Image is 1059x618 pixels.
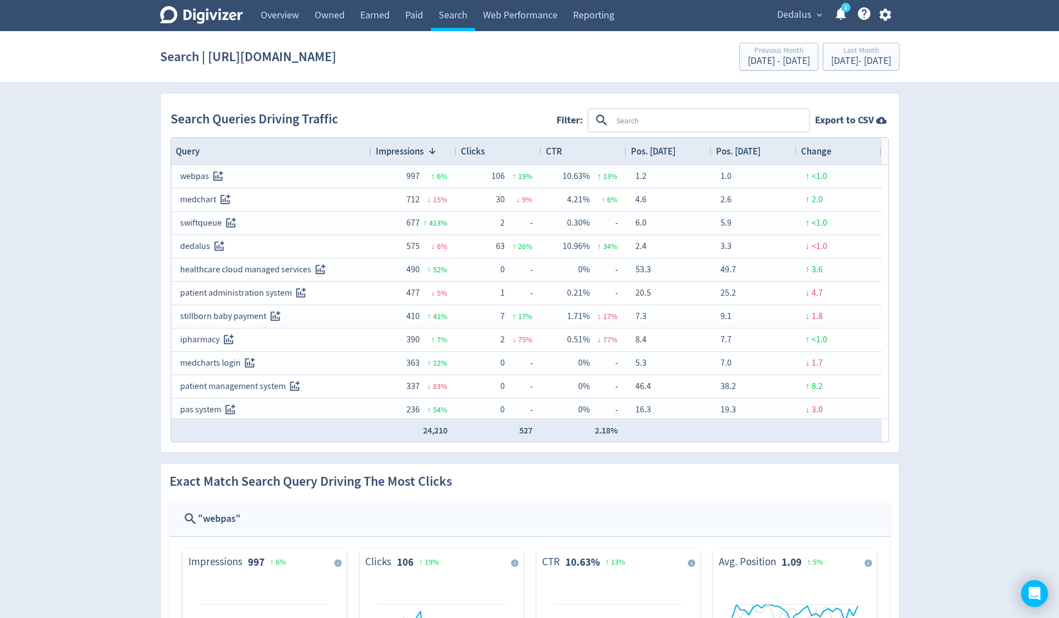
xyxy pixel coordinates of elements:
span: 997 [406,171,420,182]
span: 575 [406,241,420,252]
span: - [505,212,533,234]
span: 0.21% [567,287,590,298]
span: 12 % [433,358,448,368]
strong: 997 [248,555,265,569]
span: ↑ [513,171,516,181]
span: 3.6 [812,264,823,275]
span: 1.71% [567,311,590,322]
span: - [590,212,618,234]
span: ↑ [431,335,435,345]
span: 19 % [425,557,439,567]
span: 0 [500,404,505,415]
button: Dedalus [773,6,825,24]
span: 2.4 [635,241,647,252]
div: dedalus [180,236,362,257]
span: 6 % [437,241,448,251]
span: 49.7 [720,264,736,275]
span: ↑ [806,194,810,205]
span: 1.7 [812,357,823,368]
span: 5 % [813,557,823,567]
span: 2 [500,334,505,345]
a: 1 [841,3,851,12]
span: - [590,352,618,374]
span: 63 [496,241,505,252]
div: stillborn baby payment [180,306,362,327]
span: 106 [491,171,505,182]
span: 1.0 [720,171,732,182]
span: ↓ [806,287,810,298]
span: 75 % [518,335,533,345]
span: 19.3 [720,404,736,415]
span: 527 [519,425,533,436]
span: 477 [406,287,420,298]
span: - [590,399,618,421]
span: ↑ [598,241,601,251]
span: 34 % [603,241,618,251]
span: ↑ [806,264,810,275]
button: Track this search query [220,331,238,349]
div: patient management system [180,376,362,397]
span: 53.3 [635,264,651,275]
span: 0 [500,357,505,368]
span: 26 % [518,241,533,251]
button: Last Month[DATE]- [DATE] [823,43,899,71]
span: 9.1 [720,311,732,322]
div: Previous Month [748,47,810,56]
span: - [590,259,618,281]
h2: Search Queries Driving Traffic [171,110,343,129]
span: 13 % [603,171,618,181]
span: Clicks [461,145,485,157]
span: ↓ [598,311,601,321]
span: 9 % [522,195,533,205]
span: 6 % [276,557,286,567]
dt: CTR [542,555,560,570]
span: 7 % [437,335,448,345]
span: 0 [500,264,505,275]
span: 410 [406,311,420,322]
span: 20.5 [635,287,651,298]
span: - [590,376,618,397]
button: Track this search query [216,191,235,209]
span: ↑ [427,405,431,415]
span: Pos. [DATE] [716,145,760,157]
span: ↑ [605,557,609,567]
span: 10.63% [563,171,590,182]
span: ↑ [427,358,431,368]
span: 8.4 [635,334,647,345]
h2: Exact Match Search Query Driving The Most Clicks [170,472,452,491]
dt: Impressions [188,555,242,570]
span: ↓ [806,404,810,415]
div: " webpas " [198,511,877,527]
span: ↑ [601,195,605,205]
span: 2.6 [720,194,732,205]
span: - [505,376,533,397]
span: 6.0 [635,217,647,228]
span: 6 % [437,171,448,181]
div: swiftqueue [180,212,362,234]
span: ↓ [516,195,520,205]
button: Track this search query [311,261,330,279]
span: <1.0 [812,217,827,228]
span: Query [176,145,200,157]
span: 4.21% [567,194,590,205]
span: ↑ [431,171,435,181]
span: 4.7 [812,287,823,298]
strong: 10.63% [565,555,600,569]
span: 10.96% [563,241,590,252]
span: ↓ [513,335,516,345]
span: CTR [546,145,562,157]
span: 30 [496,194,505,205]
span: 3.3 [720,241,732,252]
span: 7.0 [720,357,732,368]
span: 5.3 [635,357,647,368]
div: Last Month [831,47,891,56]
span: ↑ [598,171,601,181]
span: 7.7 [720,334,732,345]
span: 83 % [433,381,448,391]
h1: Search | [URL][DOMAIN_NAME] [160,39,336,74]
label: Filter: [556,113,588,127]
div: Open Intercom Messenger [1021,580,1048,607]
div: patient administration system [180,282,362,304]
span: 19 % [518,171,533,181]
button: Track this search query [209,167,227,186]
